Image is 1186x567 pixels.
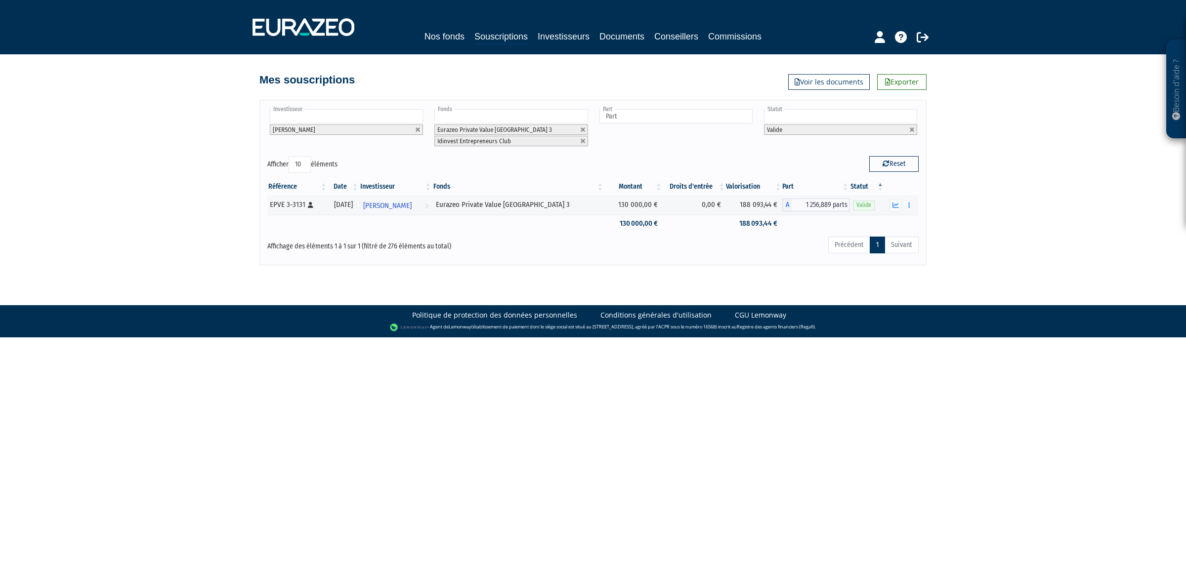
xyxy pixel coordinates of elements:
[604,178,663,195] th: Montant: activer pour trier la colonne par ordre croissant
[331,200,356,210] div: [DATE]
[782,178,849,195] th: Part: activer pour trier la colonne par ordre croissant
[390,323,428,332] img: logo-lemonway.png
[412,310,577,320] a: Politique de protection des données personnelles
[10,323,1176,332] div: - Agent de (établissement de paiement dont le siège social est situé au [STREET_ADDRESS], agréé p...
[474,30,528,45] a: Souscriptions
[538,30,590,43] a: Investisseurs
[600,310,712,320] a: Conditions générales d'utilisation
[328,178,359,195] th: Date: activer pour trier la colonne par ordre croissant
[735,310,786,320] a: CGU Lemonway
[267,178,328,195] th: Référence : activer pour trier la colonne par ordre croissant
[424,30,465,43] a: Nos fonds
[308,202,313,208] i: [Français] Personne physique
[788,74,870,90] a: Voir les documents
[436,200,601,210] div: Eurazeo Private Value [GEOGRAPHIC_DATA] 3
[737,324,815,330] a: Registre des agents financiers (Regafi)
[792,199,849,211] span: 1 256,889 parts
[604,195,663,215] td: 130 000,00 €
[270,200,324,210] div: EPVE 3-3131
[359,178,432,195] th: Investisseur: activer pour trier la colonne par ordre croissant
[663,178,725,195] th: Droits d'entrée: activer pour trier la colonne par ordre croissant
[726,178,783,195] th: Valorisation: activer pour trier la colonne par ordre croissant
[654,30,698,43] a: Conseillers
[273,126,315,133] span: [PERSON_NAME]
[849,178,885,195] th: Statut : activer pour trier la colonne par ordre d&eacute;croissant
[877,74,927,90] a: Exporter
[432,178,604,195] th: Fonds: activer pour trier la colonne par ordre croissant
[363,197,412,215] span: [PERSON_NAME]
[869,156,919,172] button: Reset
[1171,45,1182,134] p: Besoin d'aide ?
[253,18,354,36] img: 1732889491-logotype_eurazeo_blanc_rvb.png
[708,30,762,43] a: Commissions
[449,324,471,330] a: Lemonway
[437,137,511,145] span: Idinvest Entrepreneurs Club
[782,199,792,211] span: A
[437,126,552,133] span: Eurazeo Private Value [GEOGRAPHIC_DATA] 3
[870,237,885,253] a: 1
[604,215,663,232] td: 130 000,00 €
[726,215,783,232] td: 188 093,44 €
[767,126,782,133] span: Valide
[782,199,849,211] div: A - Eurazeo Private Value Europe 3
[853,201,875,210] span: Valide
[259,74,355,86] h4: Mes souscriptions
[289,156,311,173] select: Afficheréléments
[267,236,530,251] div: Affichage des éléments 1 à 1 sur 1 (filtré de 276 éléments au total)
[425,197,428,215] i: Voir l'investisseur
[726,195,783,215] td: 188 093,44 €
[359,195,432,215] a: [PERSON_NAME]
[267,156,338,173] label: Afficher éléments
[663,195,725,215] td: 0,00 €
[599,30,644,43] a: Documents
